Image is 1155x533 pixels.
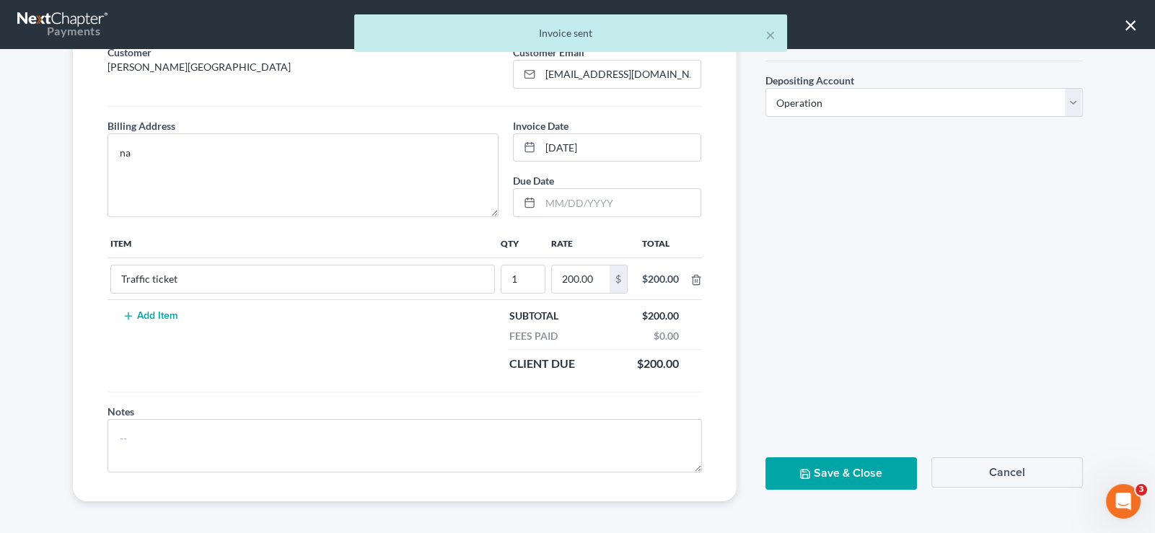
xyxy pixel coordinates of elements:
[366,26,776,40] div: Invoice sent
[498,229,548,257] th: Qty
[1136,484,1147,495] span: 3
[610,265,627,293] div: $
[502,309,566,323] div: Subtotal
[107,60,499,74] p: [PERSON_NAME][GEOGRAPHIC_DATA]
[119,310,183,322] button: Add Item
[107,120,175,132] span: Billing Address
[552,265,610,293] input: 0.00
[642,272,679,286] div: $200.00
[502,356,582,372] div: Client Due
[765,26,776,43] button: ×
[540,189,701,216] input: MM/DD/YYYY
[1106,484,1141,519] iframe: Intercom live chat
[502,329,565,343] div: Fees Paid
[765,457,917,490] button: Save & Close
[540,61,701,88] input: Enter email...
[635,309,686,323] div: $200.00
[931,457,1083,488] button: Cancel
[501,265,545,293] input: --
[631,229,690,257] th: Total
[1124,13,1138,36] button: ×
[646,329,686,343] div: $0.00
[17,7,110,42] a: Payments
[107,229,498,257] th: Item
[513,173,554,188] label: Due Date
[548,229,631,257] th: Rate
[513,120,568,132] span: Invoice Date
[765,74,854,87] span: Depositing Account
[630,356,686,372] div: $200.00
[111,265,494,293] input: --
[540,134,701,162] input: MM/DD/YYYY
[107,404,134,419] label: Notes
